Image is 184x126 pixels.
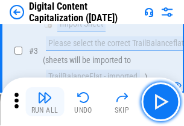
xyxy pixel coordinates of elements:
[29,46,38,56] span: # 3
[76,90,90,105] img: Undo
[31,107,59,114] div: Run All
[144,7,154,17] img: Support
[74,107,92,114] div: Undo
[37,90,52,105] img: Run All
[160,5,174,19] img: Settings menu
[57,17,106,31] div: Import Sheet
[10,5,24,19] img: Back
[115,107,130,114] div: Skip
[29,1,139,24] div: Digital Content Capitalization ([DATE])
[103,87,141,116] button: Skip
[25,87,64,116] button: Run All
[151,92,170,111] img: Main button
[64,87,103,116] button: Undo
[46,70,140,84] div: TrailBalanceFlat - imported
[115,90,129,105] img: Skip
